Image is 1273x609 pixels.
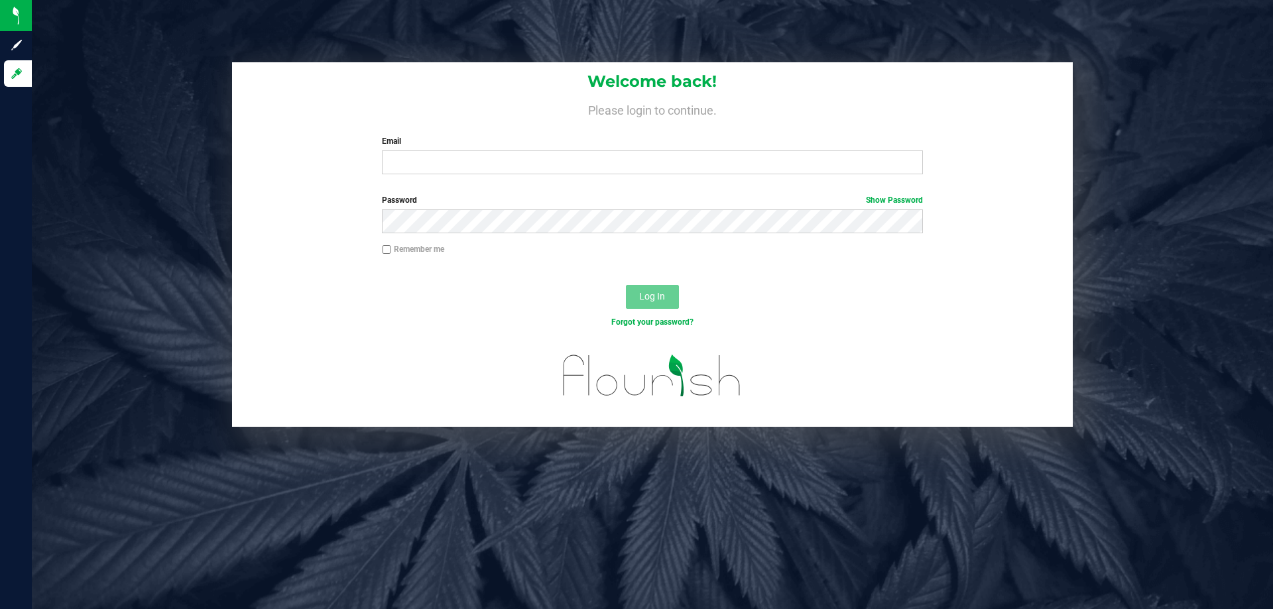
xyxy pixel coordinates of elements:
[382,245,391,254] input: Remember me
[639,291,665,302] span: Log In
[382,243,444,255] label: Remember me
[10,38,23,52] inline-svg: Sign up
[866,195,923,205] a: Show Password
[232,101,1073,117] h4: Please login to continue.
[10,67,23,80] inline-svg: Log in
[611,317,694,327] a: Forgot your password?
[626,285,679,309] button: Log In
[232,73,1073,90] h1: Welcome back!
[382,195,417,205] span: Password
[547,342,757,410] img: flourish_logo.svg
[382,135,922,147] label: Email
